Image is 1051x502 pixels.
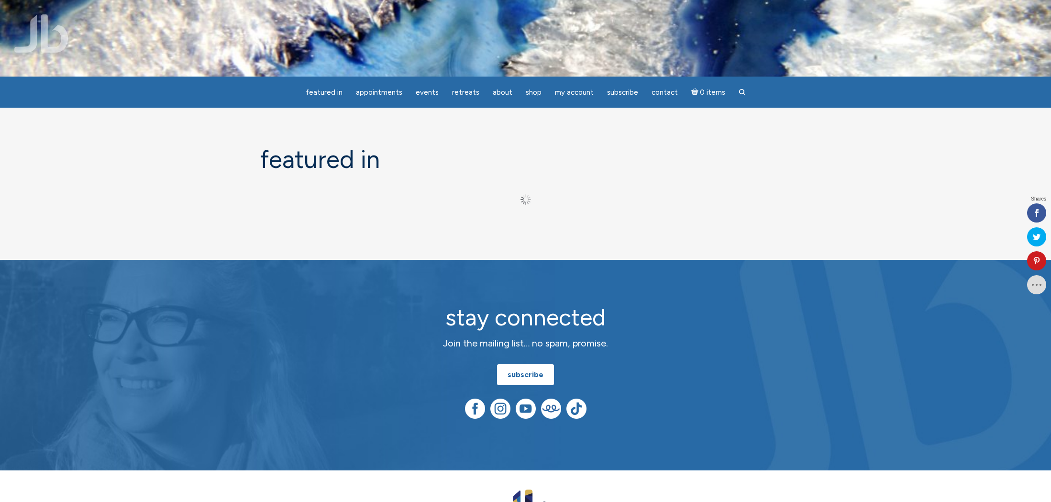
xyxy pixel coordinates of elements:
span: Shop [526,88,542,97]
a: About [487,83,518,102]
img: Instagram [490,399,510,419]
a: Retreats [446,83,485,102]
span: Contact [652,88,678,97]
span: featured in [306,88,343,97]
a: Shop [520,83,547,102]
img: Teespring [541,399,561,419]
h1: featured in [260,146,791,173]
a: Appointments [350,83,408,102]
span: Retreats [452,88,479,97]
span: My Account [555,88,594,97]
p: Join the mailing list… no spam, promise. [356,336,696,351]
i: Cart [691,88,700,97]
a: featured in [300,83,348,102]
span: Appointments [356,88,402,97]
a: My Account [549,83,599,102]
span: 0 items [700,89,725,96]
img: Jamie Butler. The Everyday Medium [14,14,68,53]
a: subscribe [497,364,554,385]
a: Contact [646,83,684,102]
img: TikTok [566,399,586,419]
a: Events [410,83,444,102]
span: Shares [1031,197,1046,201]
a: Cart0 items [686,82,731,102]
img: YouTube [516,399,536,419]
span: Subscribe [607,88,638,97]
img: Facebook [465,399,485,419]
span: Events [416,88,439,97]
button: Load More [499,190,552,210]
a: Subscribe [601,83,644,102]
span: About [493,88,512,97]
h2: stay connected [356,305,696,330]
